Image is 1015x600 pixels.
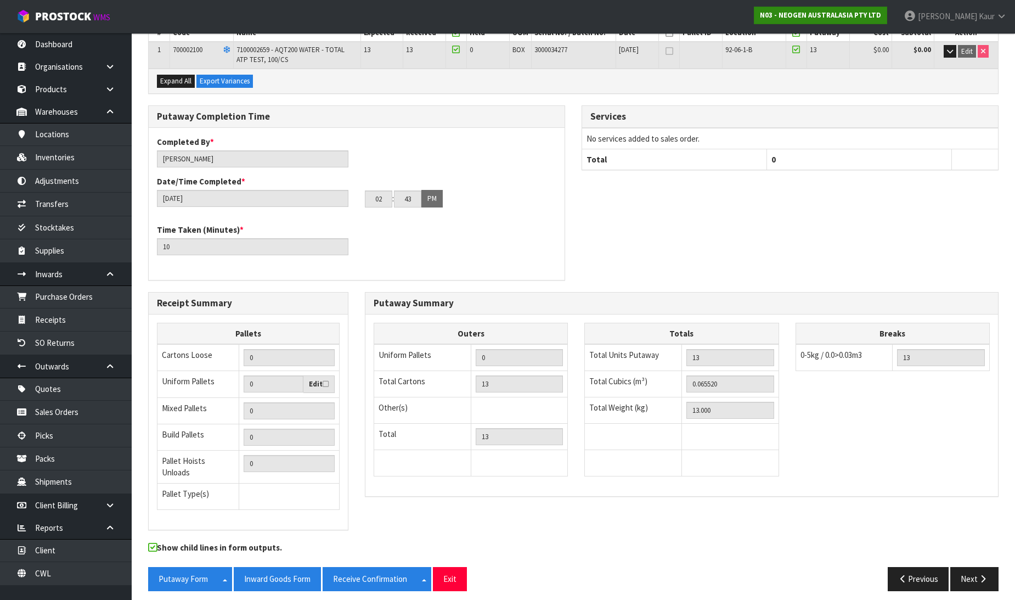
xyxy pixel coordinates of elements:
td: Build Pallets [157,424,239,450]
span: 1 [157,45,161,54]
td: Uniform Pallets [374,344,471,371]
img: cube-alt.png [16,9,30,23]
button: Next [950,567,999,591]
input: Uniform Pallets [244,375,303,392]
td: Pallet Hoists Unloads [157,450,239,483]
input: UNIFORM P + MIXED P + BUILD P [244,455,335,472]
a: N03 - NEOGEN AUSTRALASIA PTY LTD [754,7,887,24]
span: 7100002659 - AQT200 WATER - TOTAL ATP TEST, 100/CS [236,45,345,64]
input: HH [365,190,392,208]
span: $0.00 [873,45,889,54]
th: Total [582,149,767,170]
h3: Receipt Summary [157,298,340,309]
th: Breaks [796,323,989,345]
strong: $0.00 [913,45,931,54]
td: Pallet Type(s) [157,483,239,509]
label: Completed By [157,136,214,148]
span: ProStock [35,9,91,24]
button: Receive Confirmation [323,567,418,591]
button: Edit [958,45,976,58]
span: 3000034277 [534,45,567,54]
h3: Putaway Completion Time [157,111,556,122]
button: Inward Goods Form [234,567,321,591]
span: Edit [961,47,973,56]
th: Totals [585,323,779,345]
strong: N03 - NEOGEN AUSTRALASIA PTY LTD [760,10,881,20]
td: Other(s) [374,397,471,424]
span: [DATE] [619,45,639,54]
span: 13 [810,45,816,54]
td: Total Units Putaway [585,344,682,371]
h3: Services [590,111,990,122]
button: Exit [433,567,467,591]
i: Frozen Goods [223,47,230,54]
span: Kaur [979,11,995,21]
td: Total Cartons [374,371,471,397]
span: 700002100 [173,45,202,54]
label: Time Taken (Minutes) [157,224,244,235]
td: Mixed Pallets [157,397,239,424]
span: 92-06-1-B [725,45,752,54]
th: Pallets [157,323,340,345]
span: Expand All [160,76,191,86]
h3: Putaway Summary [374,298,990,309]
button: Previous [888,567,949,591]
span: [PERSON_NAME] [918,11,977,21]
span: 0 [771,154,776,165]
span: BOX [512,45,525,54]
input: MM [394,190,421,208]
th: Outers [374,323,568,345]
td: Total Cubics (m³) [585,371,682,397]
span: 13 [364,45,370,54]
input: OUTERS TOTAL = CTN [476,375,563,392]
span: 13 [406,45,413,54]
button: PM [421,190,443,208]
input: UNIFORM P LINES [476,349,563,366]
button: Putaway Form [148,567,218,591]
td: : [392,190,394,208]
span: 0 [470,45,473,54]
td: Uniform Pallets [157,371,239,398]
input: Manual [244,429,335,446]
input: Manual [244,349,335,366]
input: Manual [244,402,335,419]
td: No services added to sales order. [582,128,998,149]
input: Time Taken [157,238,348,255]
td: Total Weight (kg) [585,397,682,424]
label: Edit [309,379,329,390]
td: Total [374,424,471,450]
input: TOTAL PACKS [476,428,563,445]
input: Date/Time completed [157,190,348,207]
span: 0-5kg / 0.0>0.03m3 [800,350,862,360]
label: Show child lines in form outputs. [148,542,282,556]
label: Date/Time Completed [157,176,245,187]
button: Export Variances [196,75,253,88]
button: Expand All [157,75,195,88]
small: WMS [93,12,110,23]
td: Cartons Loose [157,344,239,371]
